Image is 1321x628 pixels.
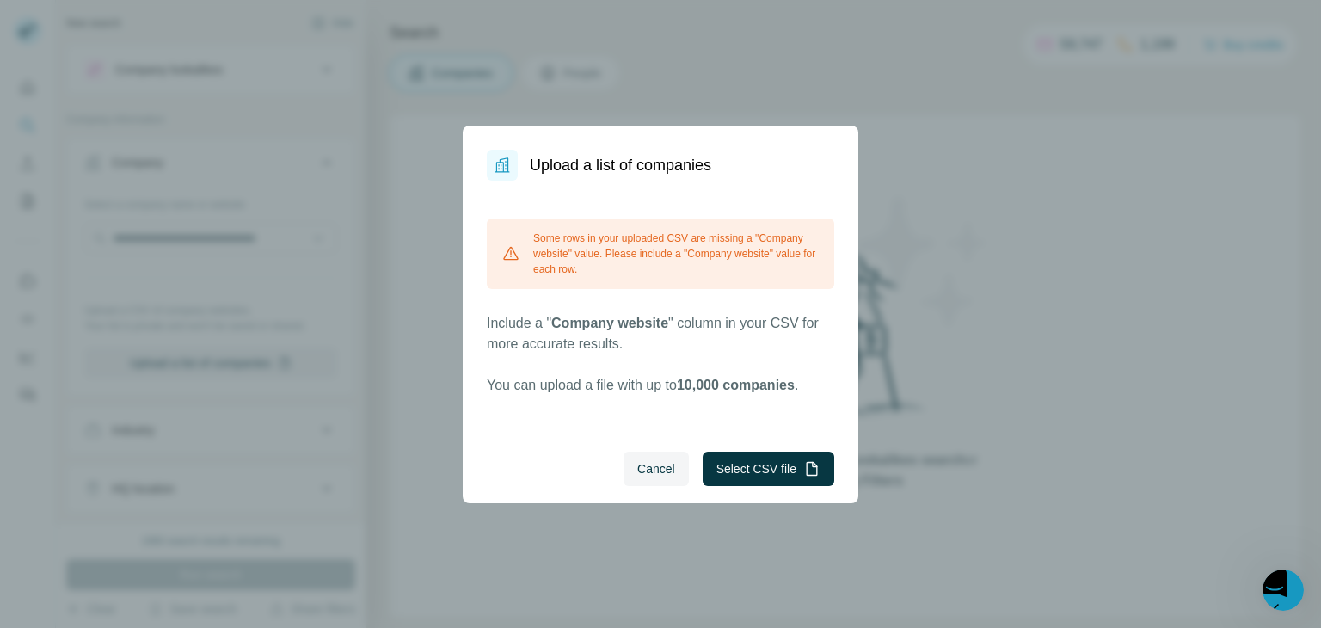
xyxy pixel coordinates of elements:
p: You can upload a file with up to . [487,375,834,396]
span: Cancel [637,460,675,477]
iframe: Intercom live chat [1263,570,1304,611]
div: Cerrar [216,7,247,38]
span: Company website [551,316,668,330]
span: 10,000 companies [677,378,795,392]
h1: Upload a list of companies [530,153,711,177]
div: Some rows in your uploaded CSV are missing a "Company website" value. Please include a "Company w... [487,219,834,289]
button: go back [11,7,44,40]
p: Include a " " column in your CSV for more accurate results. [487,313,834,354]
button: Select CSV file [703,452,834,486]
button: Contraer ventana [183,7,216,40]
button: Cancel [624,452,689,486]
